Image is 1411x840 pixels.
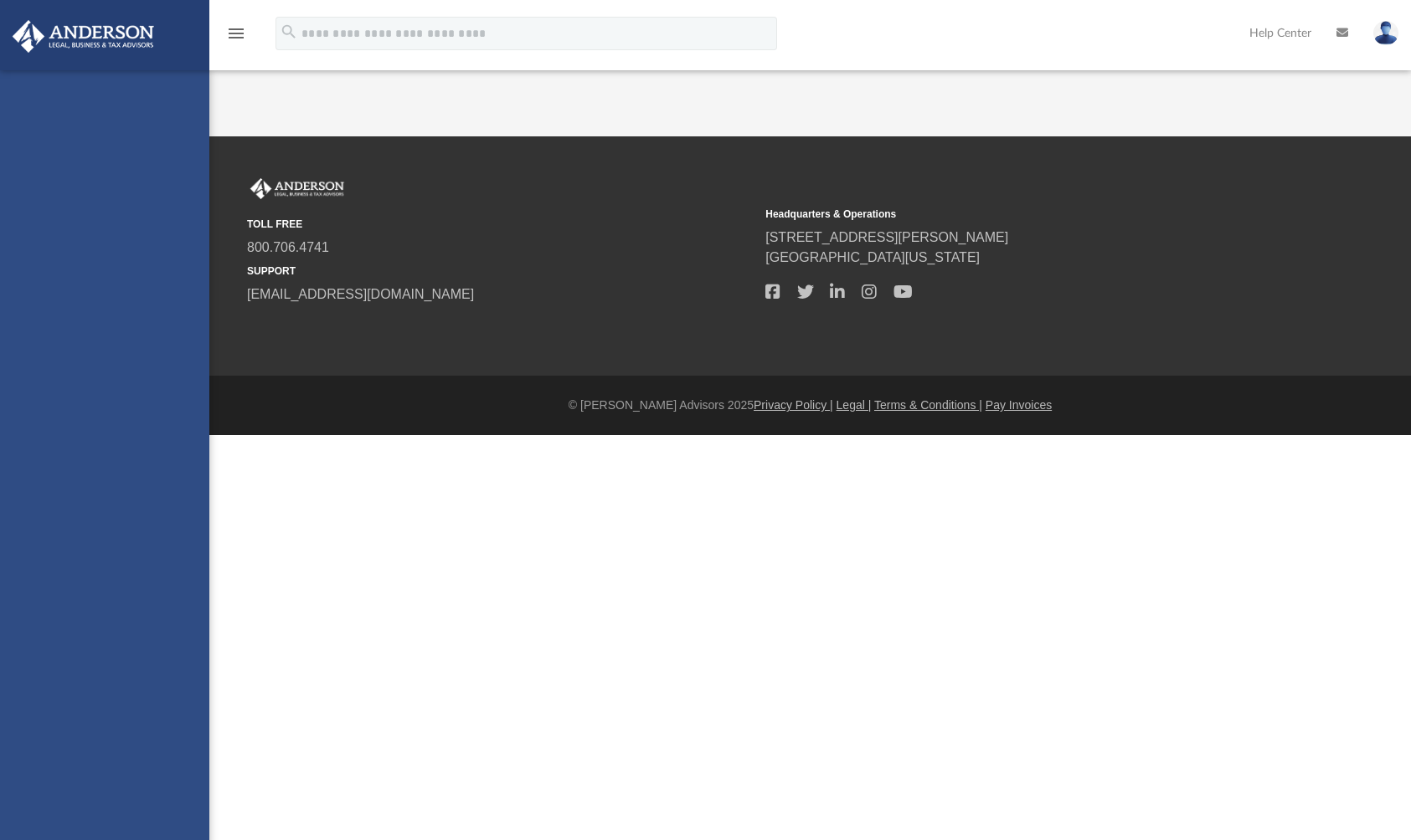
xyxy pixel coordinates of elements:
[765,230,1008,244] a: [STREET_ADDRESS][PERSON_NAME]
[874,398,982,412] a: Terms & Conditions |
[280,23,298,41] i: search
[247,217,754,232] small: TOLL FREE
[837,398,872,412] a: Legal |
[765,207,1272,222] small: Headquarters & Operations
[247,264,754,279] small: SUPPORT
[754,398,833,412] a: Privacy Policy |
[247,240,329,254] a: 800.706.4741
[209,397,1411,414] div: © [PERSON_NAME] Advisors 2025
[226,32,246,44] a: menu
[226,23,246,44] i: menu
[247,287,474,301] a: [EMAIL_ADDRESS][DOMAIN_NAME]
[8,20,159,53] img: Anderson Advisors Platinum Portal
[765,250,980,264] a: [GEOGRAPHIC_DATA][US_STATE]
[247,178,348,200] img: Anderson Advisors Platinum Portal
[1373,21,1398,45] img: User Pic
[986,398,1052,412] a: Pay Invoices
